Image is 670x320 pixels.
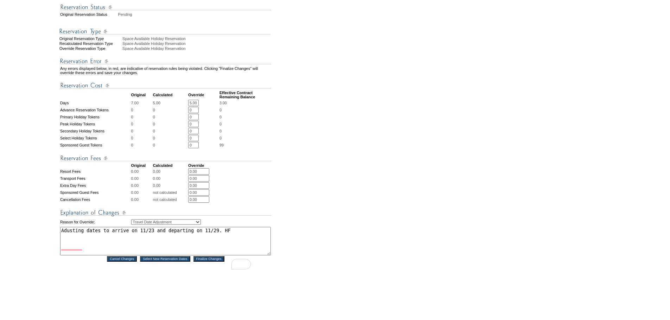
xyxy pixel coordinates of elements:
td: Transport Fees [60,175,130,182]
input: Cancel Changes [107,256,137,262]
td: Override [188,163,219,168]
td: 0 [153,107,187,113]
td: 0 [131,114,152,120]
td: 0.00 [131,196,152,203]
td: Effective Contract Remaining Balance [219,91,271,99]
td: not calculated [153,189,187,196]
textarea: To enrich screen reader interactions, please activate Accessibility in Grammarly extension settings [60,227,271,255]
img: Reservation Type [59,27,270,36]
td: 0 [131,121,152,127]
td: 0.00 [153,168,187,175]
td: Select Holiday Tokens [60,135,130,141]
td: 0.00 [131,175,152,182]
td: 0 [153,121,187,127]
div: Space Available Holiday Reservation [122,41,272,46]
td: Sponsored Guest Tokens [60,142,130,148]
span: 99 [219,143,224,147]
span: 0 [219,108,222,112]
img: Reservation Errors [60,57,271,66]
td: Peak Holiday Tokens [60,121,130,127]
td: Sponsored Guest Fees [60,189,130,196]
td: 7.00 [131,100,152,106]
td: 0.00 [153,182,187,189]
td: 0 [153,128,187,134]
td: Resort Fees [60,168,130,175]
td: 0.00 [131,189,152,196]
img: Reservation Fees [60,154,271,163]
div: Recalculated Reservation Type [59,41,122,46]
td: Reason for Override: [60,218,130,226]
input: Finalize Changes [193,256,224,262]
td: Advance Reservation Tokens [60,107,130,113]
td: Pending [118,12,271,17]
td: not calculated [153,196,187,203]
td: Secondary Holiday Tokens [60,128,130,134]
div: Override Reservation Type [59,46,122,51]
div: Space Available Holiday Reservation [122,37,272,41]
td: 0.00 [131,168,152,175]
td: Original [131,91,152,99]
td: Original [131,163,152,168]
img: Explanation of Changes [60,208,271,217]
td: Calculated [153,163,187,168]
td: Extra Day Fees [60,182,130,189]
td: Primary Holiday Tokens [60,114,130,120]
td: Calculated [153,91,187,99]
td: 0 [153,135,187,141]
td: 5.00 [153,100,187,106]
td: 0 [153,142,187,148]
span: 3.00 [219,101,227,105]
img: Reservation Cost [60,81,271,90]
td: 0 [131,128,152,134]
td: 0 [131,142,152,148]
td: 0.00 [153,175,187,182]
td: 0.00 [131,182,152,189]
div: Space Available Holiday Reservation [122,46,272,51]
td: 0 [131,135,152,141]
td: Original Reservation Status [60,12,117,17]
td: 0 [153,114,187,120]
span: 0 [219,136,222,140]
td: Days [60,100,130,106]
td: Override [188,91,219,99]
td: 0 [131,107,152,113]
div: Original Reservation Type [59,37,122,41]
input: Select New Reservation Dates [140,256,190,262]
td: Cancellation Fees [60,196,130,203]
span: 0 [219,115,222,119]
img: Reservation Status [60,3,271,12]
span: 0 [219,129,222,133]
span: 0 [219,122,222,126]
td: Any errors displayed below, in red, are indicative of reservation rules being violated. Clicking ... [60,66,271,75]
